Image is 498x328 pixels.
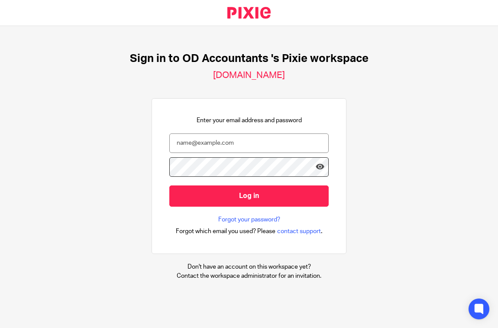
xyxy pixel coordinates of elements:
[169,185,329,207] input: Log in
[176,226,323,236] div: .
[197,116,302,125] p: Enter your email address and password
[176,227,275,236] span: Forgot which email you used? Please
[177,272,321,280] p: Contact the workspace administrator for an invitation.
[169,133,329,153] input: name@example.com
[218,215,280,224] a: Forgot your password?
[213,70,285,81] h2: [DOMAIN_NAME]
[130,52,369,65] h1: Sign in to OD Accountants 's Pixie workspace
[277,227,321,236] span: contact support
[177,263,321,271] p: Don't have an account on this workspace yet?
